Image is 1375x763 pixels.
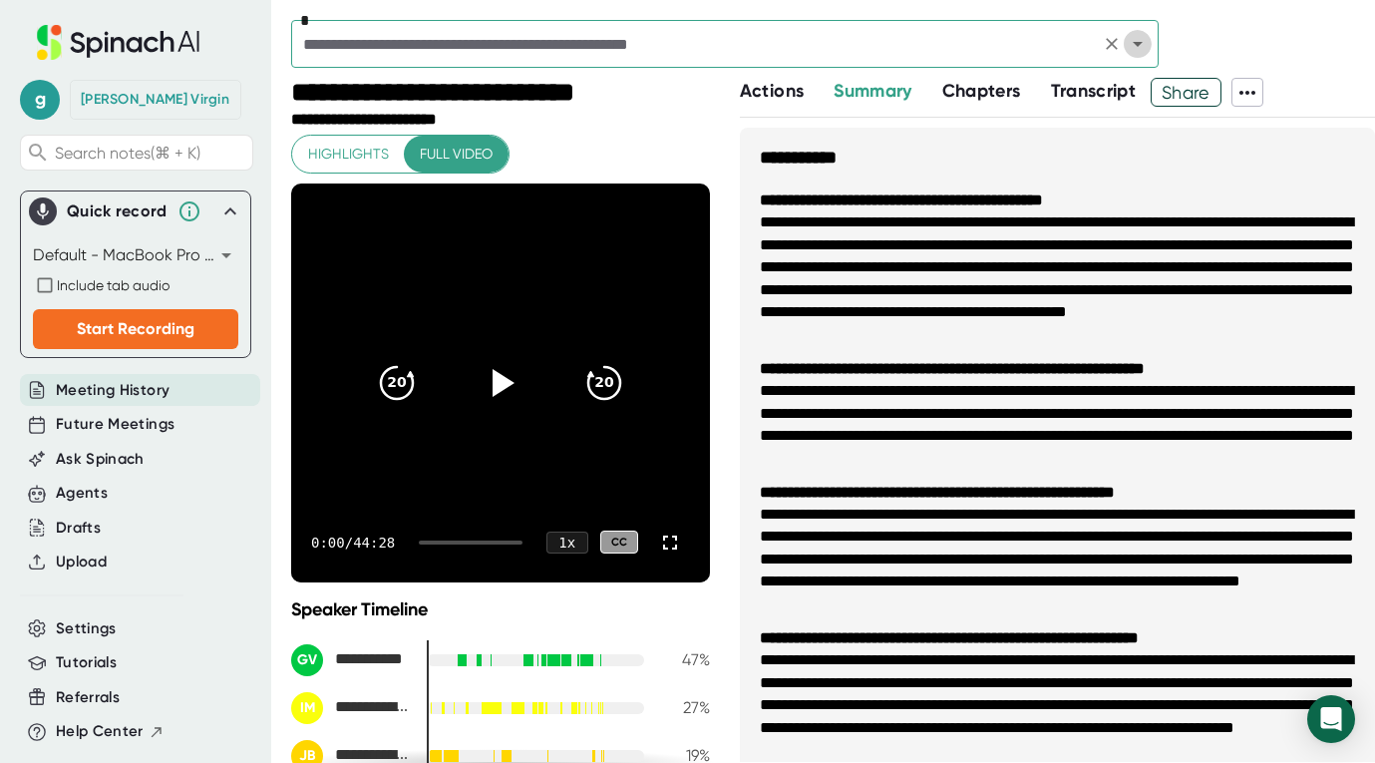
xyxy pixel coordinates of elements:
[56,686,120,709] button: Referrals
[404,136,509,173] button: Full video
[1152,75,1220,110] span: Share
[292,136,405,173] button: Highlights
[56,720,165,743] button: Help Center
[33,309,238,349] button: Start Recording
[600,531,638,554] div: CC
[57,277,170,293] span: Include tab audio
[56,448,145,471] button: Ask Spinach
[291,692,323,724] div: IM
[56,517,101,540] button: Drafts
[1307,695,1355,743] div: Open Intercom Messenger
[740,80,804,102] span: Actions
[20,80,60,120] span: g
[291,598,710,620] div: Speaker Timeline
[29,191,242,231] div: Quick record
[1124,30,1152,58] button: Open
[740,78,804,105] button: Actions
[56,720,144,743] span: Help Center
[56,413,174,436] button: Future Meetings
[942,80,1021,102] span: Chapters
[1051,78,1137,105] button: Transcript
[56,617,117,640] button: Settings
[291,692,411,724] div: Infurchia, Fred / Kuehne + Nagel / Ngk MI-DI
[834,80,911,102] span: Summary
[81,91,229,109] div: Greg Virgin
[56,551,107,573] button: Upload
[291,644,323,676] div: GV
[942,78,1021,105] button: Chapters
[660,650,710,669] div: 47 %
[33,273,238,297] div: Record both your microphone and the audio from your browser tab (e.g., videos, meetings, etc.)
[1098,30,1126,58] button: Clear
[33,239,238,271] div: Default - MacBook Pro Microphone (Built-in)
[834,78,911,105] button: Summary
[291,644,411,676] div: Greg Virgin
[56,651,117,674] button: Tutorials
[1151,78,1221,107] button: Share
[56,379,170,402] button: Meeting History
[67,201,168,221] div: Quick record
[77,319,194,338] span: Start Recording
[1051,80,1137,102] span: Transcript
[420,142,493,167] span: Full video
[56,482,108,505] button: Agents
[660,698,710,717] div: 27 %
[308,142,389,167] span: Highlights
[311,535,395,551] div: 0:00 / 44:28
[546,532,588,554] div: 1 x
[55,144,200,163] span: Search notes (⌘ + K)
